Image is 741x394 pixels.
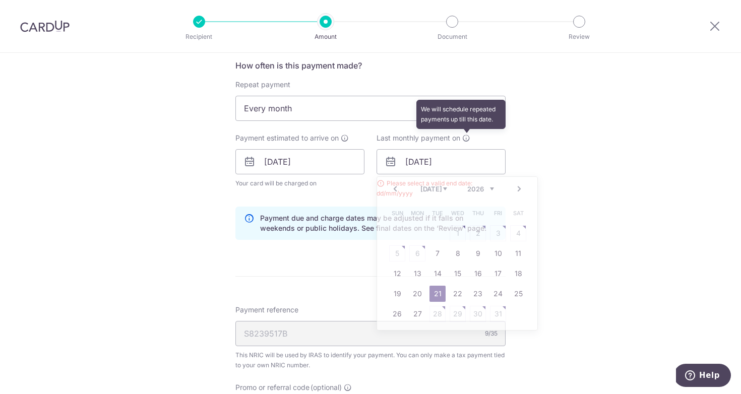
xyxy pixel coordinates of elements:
[20,20,70,32] img: CardUp
[510,205,526,221] span: Saturday
[415,32,489,42] p: Document
[470,205,486,221] span: Thursday
[377,133,460,143] span: Last monthly payment on
[470,245,486,261] a: 9
[311,382,342,392] span: (optional)
[490,205,506,221] span: Friday
[450,286,466,302] a: 22
[470,266,486,282] a: 16
[510,266,526,282] a: 18
[490,286,506,302] a: 24
[429,286,446,302] a: 21
[676,364,731,389] iframe: Opens a widget where you can find more information
[450,245,466,261] a: 8
[235,96,506,121] span: Every month
[235,178,364,188] span: Your card will be charged on
[235,149,364,174] input: DD / MM / YYYY
[409,286,425,302] a: 20
[450,205,466,221] span: Wednesday
[429,205,446,221] span: Tuesday
[389,266,405,282] a: 12
[162,32,236,42] p: Recipient
[490,266,506,282] a: 17
[429,266,446,282] a: 14
[235,80,290,90] label: Repeat payment
[490,245,506,261] a: 10
[288,32,363,42] p: Amount
[409,266,425,282] a: 13
[236,96,505,120] span: Every month
[235,382,310,392] span: Promo or referral code
[260,213,497,233] p: Payment due and charge dates may be adjusted if it falls on weekends or public holidays. See fina...
[409,306,425,322] a: 27
[510,245,526,261] a: 11
[450,266,466,282] a: 15
[389,286,405,302] a: 19
[470,286,486,302] a: 23
[235,133,339,143] span: Payment estimated to arrive on
[389,205,405,221] span: Sunday
[542,32,616,42] p: Review
[416,100,506,129] div: We will schedule repeated payments up till this date.
[510,286,526,302] a: 25
[389,183,401,195] a: Prev
[377,149,506,174] input: DD / MM / YYYY
[235,305,298,315] span: Payment reference
[429,245,446,261] a: 7
[409,205,425,221] span: Monday
[389,306,405,322] a: 26
[485,329,498,339] div: 9/35
[235,350,506,370] div: This NRIC will be used by IRAS to identify your payment. You can only make a tax payment tied to ...
[235,59,506,72] h5: How often is this payment made?
[513,183,525,195] a: Next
